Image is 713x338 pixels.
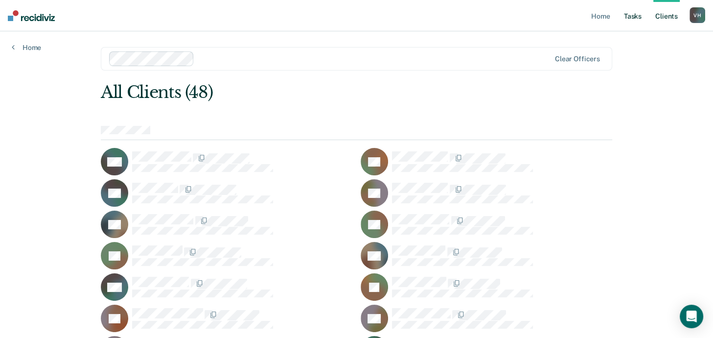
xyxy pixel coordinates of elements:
[680,305,703,328] div: Open Intercom Messenger
[690,7,705,23] button: VH
[12,43,41,52] a: Home
[8,10,55,21] img: Recidiviz
[101,82,510,102] div: All Clients (48)
[555,55,600,63] div: Clear officers
[690,7,705,23] div: V H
